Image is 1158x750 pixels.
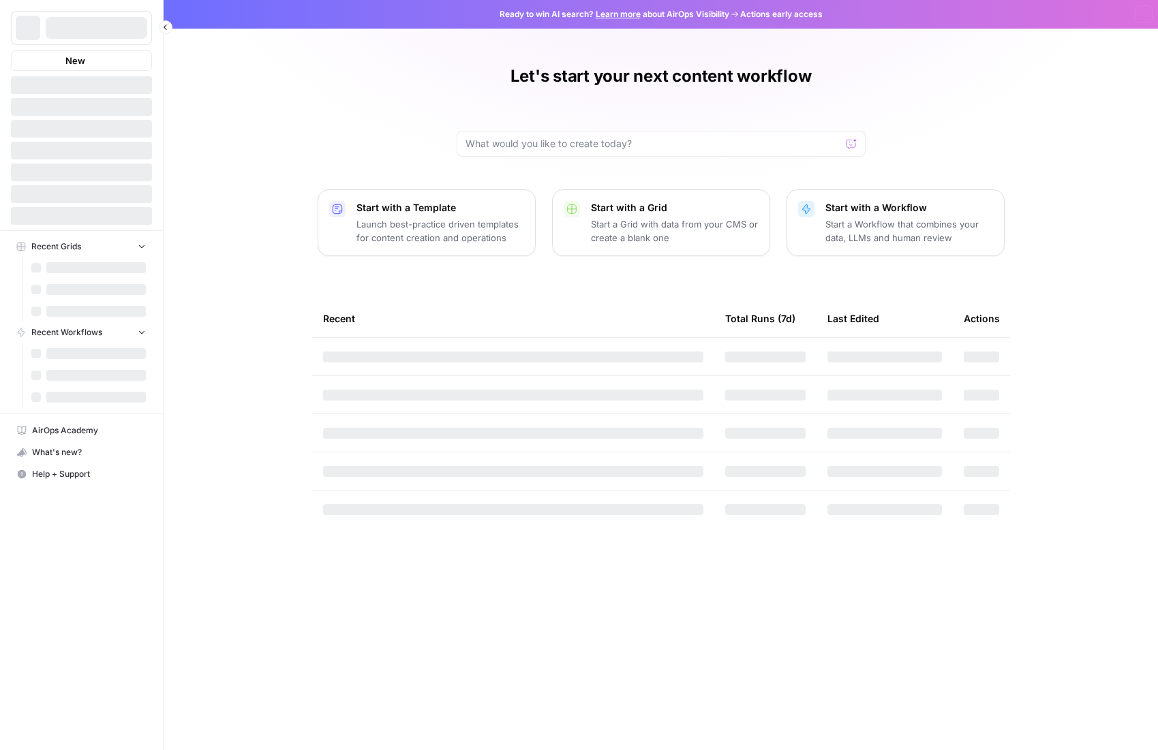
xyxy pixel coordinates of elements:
[356,201,524,215] p: Start with a Template
[825,201,993,215] p: Start with a Workflow
[11,420,152,441] a: AirOps Academy
[827,300,879,337] div: Last Edited
[11,463,152,485] button: Help + Support
[596,9,641,19] a: Learn more
[31,326,102,339] span: Recent Workflows
[725,300,795,337] div: Total Runs (7d)
[11,50,152,71] button: New
[591,217,759,245] p: Start a Grid with data from your CMS or create a blank one
[11,322,152,343] button: Recent Workflows
[31,240,81,253] span: Recent Grids
[11,441,152,463] button: What's new?
[511,65,812,87] h1: Let's start your next content workflow
[825,217,993,245] p: Start a Workflow that combines your data, LLMs and human review
[500,8,729,20] span: Ready to win AI search? about AirOps Visibility
[32,424,146,437] span: AirOps Academy
[356,217,524,245] p: Launch best-practice driven templates for content creation and operations
[12,442,151,463] div: What's new?
[11,236,152,257] button: Recent Grids
[552,189,770,256] button: Start with a GridStart a Grid with data from your CMS or create a blank one
[787,189,1005,256] button: Start with a WorkflowStart a Workflow that combines your data, LLMs and human review
[318,189,536,256] button: Start with a TemplateLaunch best-practice driven templates for content creation and operations
[964,300,1000,337] div: Actions
[740,8,823,20] span: Actions early access
[323,300,703,337] div: Recent
[32,468,146,480] span: Help + Support
[466,137,840,151] input: What would you like to create today?
[65,54,85,67] span: New
[591,201,759,215] p: Start with a Grid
